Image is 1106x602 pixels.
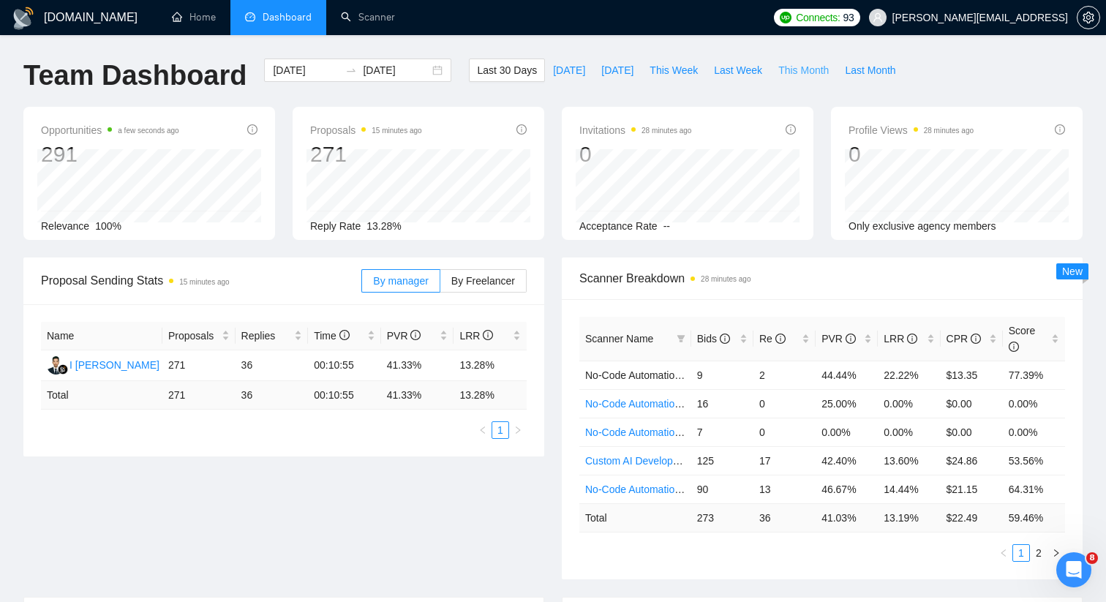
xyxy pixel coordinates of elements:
span: left [999,549,1008,557]
td: Total [41,381,162,410]
td: 13.28% [454,350,527,381]
td: 44.44% [816,361,878,389]
span: This Week [650,62,698,78]
button: This Month [770,59,837,82]
span: Invitations [579,121,691,139]
td: 9 [691,361,753,389]
td: 77.39% [1003,361,1065,389]
a: 1 [1013,545,1029,561]
span: By Freelancer [451,275,515,287]
td: 00:10:55 [308,350,381,381]
img: upwork-logo.png [780,12,791,23]
td: 22.22% [878,361,940,389]
img: IG [47,356,65,375]
time: 28 minutes ago [701,275,750,283]
td: 13.28 % [454,381,527,410]
button: [DATE] [593,59,642,82]
a: No-Code Automation (Client Filters) [585,398,747,410]
span: LRR [459,330,493,342]
span: [DATE] [601,62,633,78]
td: Total [579,503,691,532]
span: swap-right [345,64,357,76]
span: dashboard [245,12,255,22]
td: 36 [753,503,816,532]
td: 25.00% [816,389,878,418]
span: Score [1009,325,1036,353]
a: No-Code Automation (Budget Filters) [585,426,753,438]
td: 90 [691,475,753,503]
iframe: Intercom live chat [1056,552,1091,587]
td: 53.56% [1003,446,1065,475]
span: filter [677,334,685,343]
td: 46.67% [816,475,878,503]
button: setting [1077,6,1100,29]
span: info-circle [775,334,786,344]
a: setting [1077,12,1100,23]
td: 41.33% [381,350,454,381]
td: 59.46 % [1003,503,1065,532]
span: 13.28% [366,220,401,232]
span: info-circle [1055,124,1065,135]
span: Acceptance Rate [579,220,658,232]
span: Proposals [168,328,219,344]
button: Last Month [837,59,903,82]
span: 93 [843,10,854,26]
span: filter [674,328,688,350]
a: searchScanner [341,11,395,23]
span: Opportunities [41,121,179,139]
span: Reply Rate [310,220,361,232]
img: logo [12,7,35,30]
span: PVR [387,330,421,342]
td: 271 [162,381,236,410]
button: left [995,544,1012,562]
td: 0 [753,389,816,418]
span: Scanner Name [585,333,653,345]
span: This Month [778,62,829,78]
td: 17 [753,446,816,475]
td: 125 [691,446,753,475]
td: 64.31% [1003,475,1065,503]
li: Next Page [1047,544,1065,562]
td: $0.00 [941,418,1003,446]
span: Last Month [845,62,895,78]
td: 0.00% [878,418,940,446]
input: End date [363,62,429,78]
td: 41.03 % [816,503,878,532]
button: Last 30 Days [469,59,545,82]
span: Replies [241,328,292,344]
td: 2 [753,361,816,389]
td: 41.33 % [381,381,454,410]
a: 2 [1031,545,1047,561]
time: 15 minutes ago [179,278,229,286]
li: Next Page [509,421,527,439]
li: 1 [492,421,509,439]
span: [DATE] [553,62,585,78]
span: Re [759,333,786,345]
td: 13.19 % [878,503,940,532]
span: user [873,12,883,23]
a: homeHome [172,11,216,23]
td: $21.15 [941,475,1003,503]
div: I [PERSON_NAME] [PERSON_NAME] [69,357,247,373]
button: This Week [642,59,706,82]
span: info-circle [907,334,917,344]
div: 271 [310,140,422,168]
td: $24.86 [941,446,1003,475]
span: Time [314,330,349,342]
td: $0.00 [941,389,1003,418]
time: 28 minutes ago [924,127,974,135]
span: left [478,426,487,434]
li: Previous Page [995,544,1012,562]
span: New [1062,266,1083,277]
span: By manager [373,275,428,287]
span: setting [1077,12,1099,23]
td: 36 [236,350,309,381]
div: 0 [579,140,691,168]
span: to [345,64,357,76]
td: 0.00% [1003,389,1065,418]
button: right [1047,544,1065,562]
span: Last Week [714,62,762,78]
button: left [474,421,492,439]
span: Only exclusive agency members [849,220,996,232]
span: info-circle [339,330,350,340]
